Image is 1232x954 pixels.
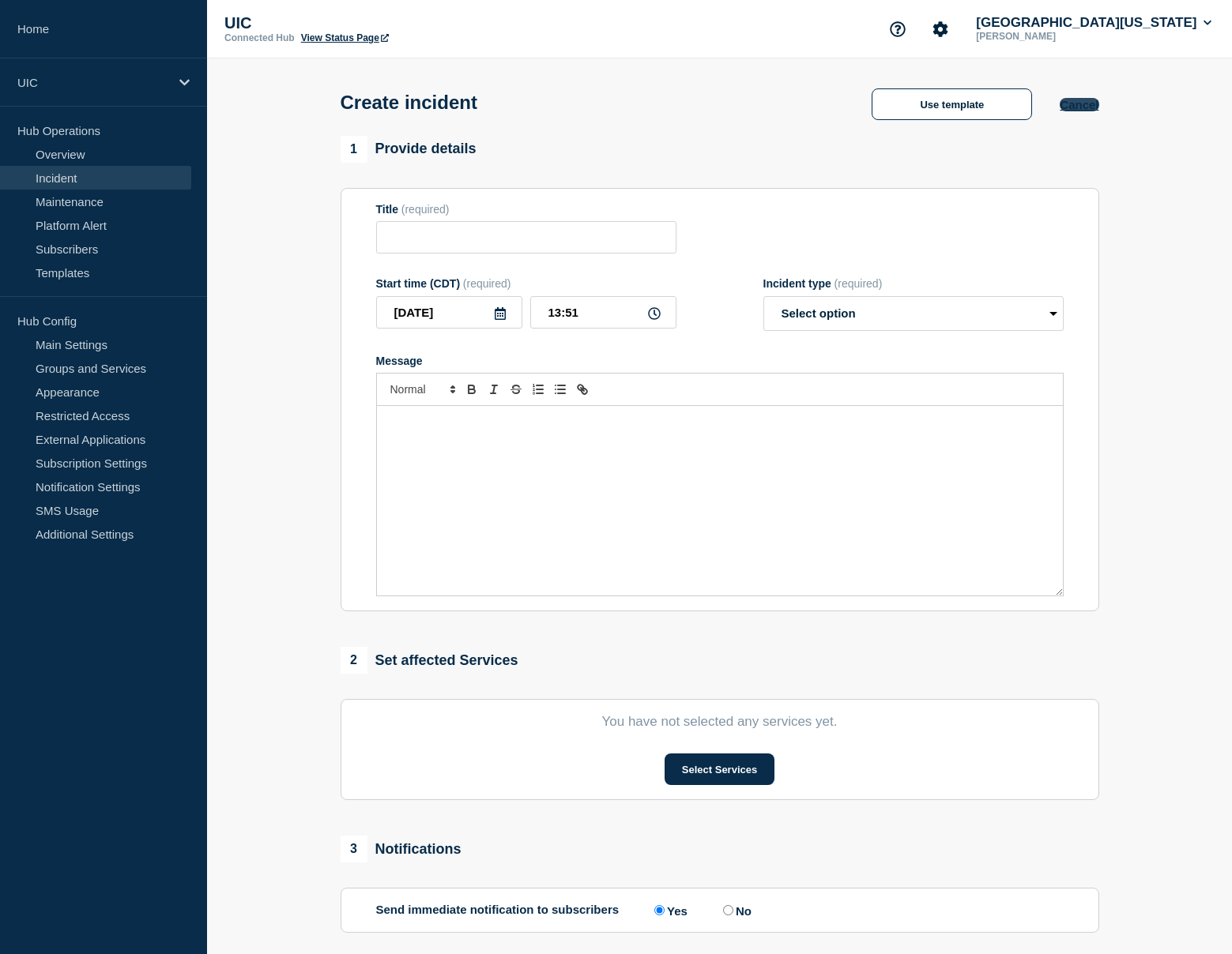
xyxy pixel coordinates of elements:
[881,13,914,46] button: Support
[377,406,1063,595] div: Message
[376,221,676,254] input: Title
[461,380,483,399] button: Toggle bold text
[341,647,518,674] div: Set affected Services
[483,380,505,399] button: Toggle italic text
[341,836,462,862] div: Notifications
[224,32,295,43] p: Connected Hub
[463,277,511,290] span: (required)
[527,380,549,399] button: Toggle ordered list
[650,903,688,918] label: Yes
[376,355,1064,367] div: Message
[924,13,957,46] button: Account settings
[723,905,733,915] input: No
[376,903,620,918] p: Send immediate notification to subscribers
[1060,98,1098,111] button: Cancel
[341,136,477,163] div: Provide details
[872,88,1032,120] button: Use template
[973,31,1137,42] p: [PERSON_NAME]
[654,905,665,915] input: Yes
[763,296,1064,331] select: Incident type
[571,380,593,399] button: Toggle link
[401,203,450,216] span: (required)
[376,714,1064,730] p: You have not selected any services yet.
[530,296,676,329] input: HH:MM
[301,32,389,43] a: View Status Page
[376,277,676,290] div: Start time (CDT)
[505,380,527,399] button: Toggle strikethrough text
[376,203,676,216] div: Title
[763,277,1064,290] div: Incident type
[224,14,541,32] p: UIC
[665,753,774,785] button: Select Services
[17,76,169,89] p: UIC
[549,380,571,399] button: Toggle bulleted list
[383,380,461,399] span: Font size
[835,277,883,290] span: (required)
[341,92,477,114] h1: Create incident
[341,647,367,674] span: 2
[376,903,1064,918] div: Send immediate notification to subscribers
[341,836,367,862] span: 3
[376,296,522,329] input: YYYY-MM-DD
[719,903,752,918] label: No
[973,15,1215,31] button: [GEOGRAPHIC_DATA][US_STATE]
[341,136,367,163] span: 1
